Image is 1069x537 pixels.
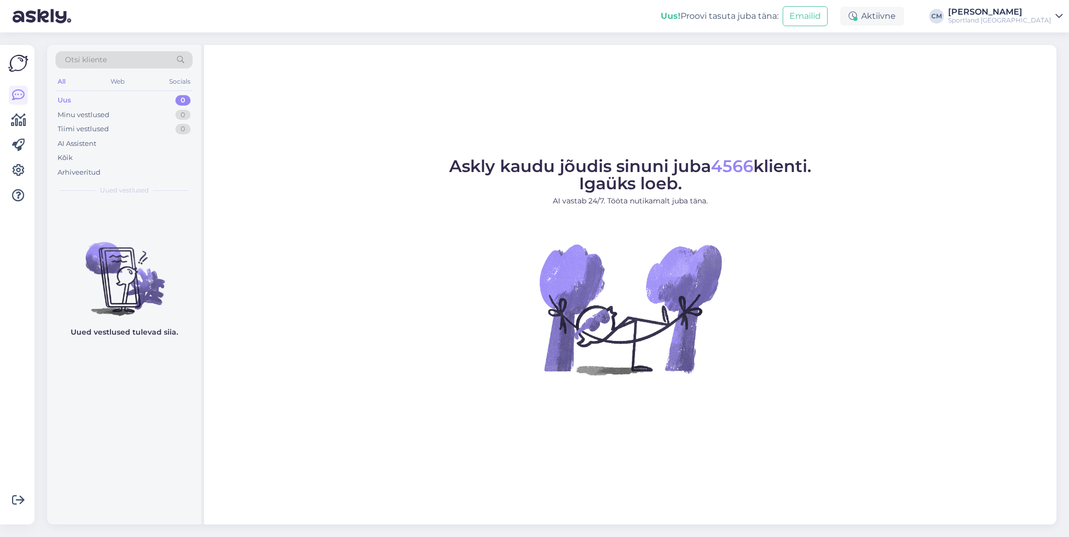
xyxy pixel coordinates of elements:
div: Uus [58,95,71,106]
div: 0 [175,124,191,134]
span: Askly kaudu jõudis sinuni juba klienti. Igaüks loeb. [449,156,811,193]
div: CM [929,9,944,24]
div: Tiimi vestlused [58,124,109,134]
img: Askly Logo [8,53,28,73]
b: Uus! [661,11,681,21]
div: Socials [167,75,193,88]
div: All [55,75,68,88]
div: Minu vestlused [58,110,109,120]
div: AI Assistent [58,139,96,149]
div: Aktiivne [840,7,904,26]
div: Sportland [GEOGRAPHIC_DATA] [948,16,1051,25]
div: [PERSON_NAME] [948,8,1051,16]
p: AI vastab 24/7. Tööta nutikamalt juba täna. [449,196,811,207]
button: Emailid [783,6,828,26]
span: Otsi kliente [65,54,107,65]
div: Arhiveeritud [58,167,101,178]
div: 0 [175,110,191,120]
div: Proovi tasuta juba täna: [661,10,778,22]
div: 0 [175,95,191,106]
span: Uued vestlused [100,186,149,195]
img: No Chat active [536,215,725,403]
a: [PERSON_NAME]Sportland [GEOGRAPHIC_DATA] [948,8,1063,25]
span: 4566 [711,156,753,176]
div: Web [108,75,127,88]
div: Kõik [58,153,73,163]
img: No chats [47,223,201,317]
p: Uued vestlused tulevad siia. [71,327,178,338]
